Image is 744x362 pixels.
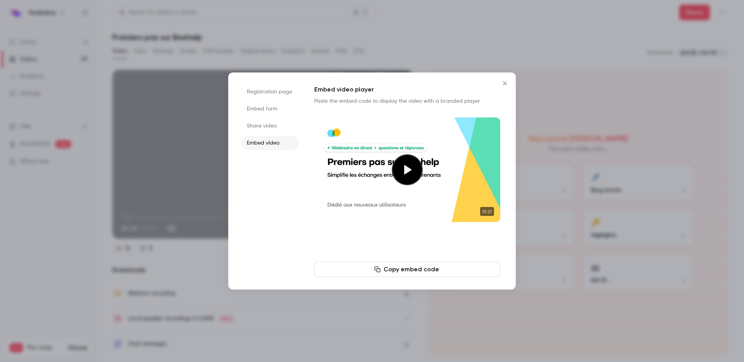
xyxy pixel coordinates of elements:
li: Registration page [241,85,299,99]
section: Cover [314,117,500,222]
li: Embed video [241,136,299,150]
li: Share video [241,119,299,133]
button: Close [497,76,513,91]
button: Play video [392,154,423,185]
p: Paste the embed code to display the video with a branded player [314,97,500,105]
h1: Embed video player [314,85,500,94]
li: Embed form [241,102,299,116]
button: Copy embed code [314,262,500,277]
time: 51:21 [480,207,494,216]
